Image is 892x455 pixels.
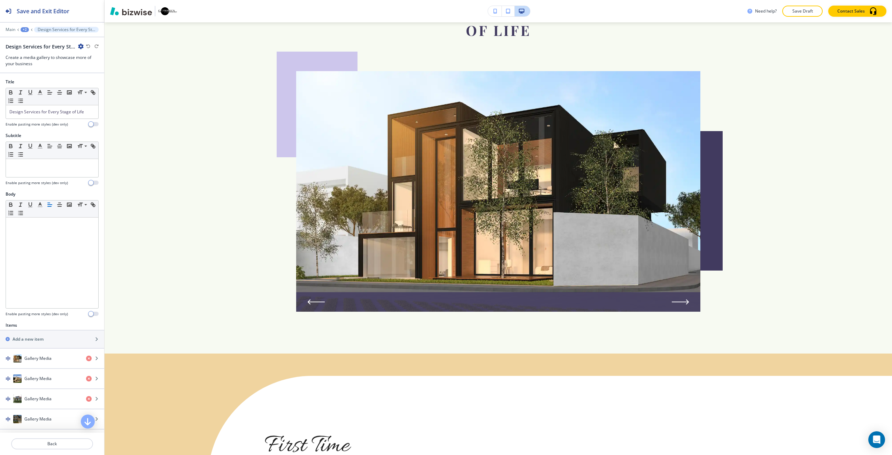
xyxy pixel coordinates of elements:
[17,7,69,15] h2: Save and Exit Editor
[24,355,52,362] h4: Gallery Media
[868,431,885,448] div: Open Intercom Messenger
[6,43,75,50] h2: Design Services for Every Stage of Life
[6,311,68,317] h4: Enable pasting more styles (dev only)
[791,8,814,14] p: Save Draft
[6,356,10,361] img: Drag
[837,8,865,14] p: Contact Sales
[6,79,14,85] h2: Title
[6,122,68,127] h4: Enable pasting more styles (dev only)
[755,8,777,14] h3: Need help?
[34,27,99,32] button: Design Services for Every Stage of Life
[110,7,152,15] img: Bizwise Logo
[158,7,177,15] img: Your Logo
[6,27,15,32] button: Main
[6,132,21,139] h2: Subtitle
[6,191,15,197] h2: Body
[11,438,93,449] button: Back
[782,6,823,17] button: Save Draft
[21,27,29,32] button: +2
[9,109,84,115] span: Design Services for Every Stage of Life
[38,27,95,32] p: Design Services for Every Stage of Life
[6,180,68,185] h4: Enable pasting more styles (dev only)
[6,396,10,401] img: Drag
[296,71,700,312] img: c99c3ddb243191a0ae00274902c03216.webp
[672,299,689,305] button: Next Slide
[6,54,99,67] h3: Create a media gallery to showcase more of your business
[24,376,52,382] h4: Gallery Media
[12,441,92,447] p: Back
[13,336,44,342] h2: Add a new item
[307,299,325,305] button: Previous Slide
[24,396,52,402] h4: Gallery Media
[6,417,10,422] img: Drag
[6,376,10,381] img: Drag
[24,416,52,422] h4: Gallery Media
[6,322,17,328] h2: Items
[828,6,886,17] button: Contact Sales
